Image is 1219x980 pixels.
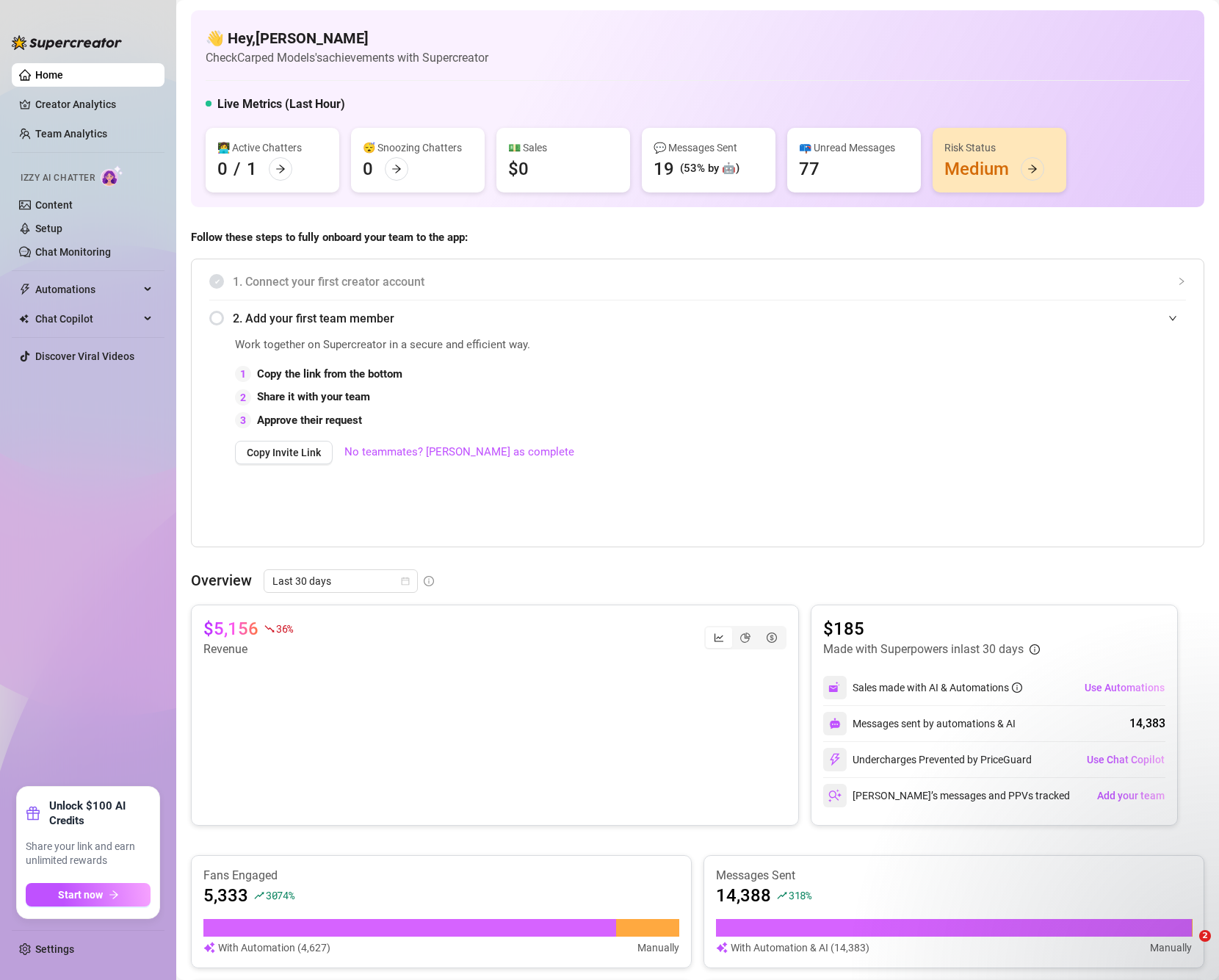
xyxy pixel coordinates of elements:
strong: Share it with your team [257,390,370,403]
img: svg%3e [828,789,842,802]
h4: 👋 Hey, [PERSON_NAME] [206,28,488,48]
img: svg%3e [203,940,215,956]
strong: Follow these steps to fully onboard your team to the app: [191,231,468,244]
span: Automations [35,278,140,301]
span: expanded [1168,314,1177,323]
article: 14,388 [716,884,771,907]
div: 2. Add your first team member [209,300,1186,336]
article: $185 [823,617,1040,641]
span: pie-chart [740,633,750,643]
div: 2 [235,389,251,406]
span: gift [26,806,40,821]
strong: Approve their request [257,414,362,427]
article: With Automation (4,627) [218,940,330,956]
iframe: Adding Team Members [892,336,1186,525]
span: 3074 % [266,888,294,902]
a: No teammates? [PERSON_NAME] as complete [344,444,574,461]
strong: Copy the link from the bottom [257,367,402,381]
span: Share your link and earn unlimited rewards [26,840,151,868]
article: Revenue [203,641,293,658]
button: Add your team [1096,784,1165,807]
span: line-chart [714,633,724,643]
span: Copy Invite Link [247,447,321,458]
div: (53% by 🤖) [680,160,739,178]
span: Izzy AI Chatter [21,171,95,185]
span: collapsed [1177,277,1186,286]
div: $0 [508,157,529,181]
article: Manually [637,940,679,956]
a: Chat Monitoring [35,246,111,258]
span: Use Chat Copilot [1087,754,1165,765]
img: logo-BBDzfeDw.svg [12,35,122,50]
div: Risk Status [944,140,1055,156]
a: Content [35,199,73,211]
div: 1 [235,366,251,382]
div: 77 [799,157,820,181]
a: Home [35,69,63,81]
img: Chat Copilot [19,314,29,324]
a: Creator Analytics [35,93,153,116]
article: Manually [1150,940,1192,956]
div: 19 [654,157,674,181]
h5: Live Metrics (Last Hour) [217,96,345,113]
img: svg%3e [829,718,841,729]
span: 2. Add your first team member [233,309,1186,328]
div: 0 [217,157,228,181]
span: 2 [1199,930,1211,942]
img: svg%3e [716,940,728,956]
span: Start now [58,889,103,901]
article: Overview [191,569,252,591]
span: fall [264,624,275,634]
div: 📪 Unread Messages [799,140,909,156]
span: info-circle [1030,644,1040,655]
span: Add your team [1097,790,1165,801]
span: rise [254,890,264,901]
button: Use Chat Copilot [1086,748,1165,771]
span: arrow-right [1027,164,1038,174]
span: rise [777,890,787,901]
iframe: Intercom live chat [1169,930,1204,965]
button: Use Automations [1084,676,1165,699]
article: Messages Sent [716,868,1192,884]
span: info-circle [424,576,434,586]
a: Discover Viral Videos [35,350,134,362]
span: thunderbolt [19,284,31,295]
div: 1. Connect your first creator account [209,264,1186,300]
div: 0 [363,157,373,181]
span: arrow-right [109,890,119,900]
img: AI Chatter [101,165,123,187]
a: Setup [35,223,62,234]
div: 14,383 [1129,715,1165,732]
button: Start nowarrow-right [26,883,151,907]
div: 👩‍💻 Active Chatters [217,140,328,156]
article: Check Carped Models's achievements with Supercreator [206,48,488,67]
article: $5,156 [203,617,258,641]
span: Last 30 days [272,570,409,592]
a: Team Analytics [35,128,107,140]
article: With Automation & AI (14,383) [731,940,869,956]
img: svg%3e [828,681,842,694]
span: arrow-right [275,164,286,174]
article: Made with Superpowers in last 30 days [823,641,1024,658]
div: 💵 Sales [508,140,618,156]
span: Chat Copilot [35,307,140,331]
button: Copy Invite Link [235,441,333,464]
div: Sales made with AI & Automations [853,680,1022,696]
div: Messages sent by automations & AI [823,712,1016,735]
span: Work together on Supercreator in a secure and efficient way. [235,336,856,354]
a: Settings [35,943,74,955]
div: 💬 Messages Sent [654,140,764,156]
strong: Unlock $100 AI Credits [49,799,151,828]
div: 3 [235,412,251,428]
div: Undercharges Prevented by PriceGuard [823,748,1032,771]
span: 1. Connect your first creator account [233,273,1186,291]
span: 318 % [789,888,811,902]
span: calendar [401,577,410,586]
article: 5,333 [203,884,248,907]
div: segmented control [704,626,786,649]
div: 😴 Snoozing Chatters [363,140,473,156]
img: svg%3e [828,753,842,766]
div: [PERSON_NAME]’s messages and PPVs tracked [823,784,1070,807]
span: Use Automations [1085,682,1165,693]
span: info-circle [1012,682,1022,693]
